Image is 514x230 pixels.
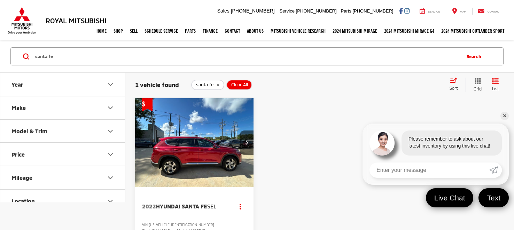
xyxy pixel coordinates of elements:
div: Year [106,80,115,89]
span: 2022 [142,203,156,209]
span: Contact [488,10,501,13]
a: Map [447,8,471,15]
span: Grid [474,86,482,92]
span: Service [428,10,440,13]
span: SEL [207,203,217,209]
a: Instagram: Click to visit our Instagram page [404,8,410,14]
a: Finance [199,22,221,40]
a: Text [478,188,509,207]
input: Search by Make, Model, or Keyword [34,48,460,65]
a: About Us [243,22,267,40]
button: MileageMileage [0,166,126,189]
button: List View [487,78,504,92]
button: Grid View [466,78,487,92]
button: Search [460,48,491,65]
div: Make [106,104,115,112]
a: Contact [473,8,506,15]
div: Make [11,104,26,111]
a: 2024 Mitsubishi Outlander SPORT [438,22,508,40]
input: Enter your message [369,162,489,178]
button: Select sort value [446,78,466,92]
span: Live Chat [431,193,469,203]
span: Map [460,10,466,13]
button: remove santa%20fe [191,80,224,90]
h3: Royal Mitsubishi [46,17,107,24]
a: Shop [110,22,126,40]
img: Mitsubishi [6,7,38,34]
div: Location [106,197,115,205]
a: 2022 Hyundai Santa Fe SEL2022 Hyundai Santa Fe SEL2022 Hyundai Santa Fe SEL2022 Hyundai Santa Fe SEL [135,98,254,187]
span: Clear All [231,82,248,88]
button: Clear All [226,80,252,90]
span: Sort [450,86,458,90]
div: Location [11,198,35,204]
span: List [492,86,499,92]
a: Mitsubishi Vehicle Research [267,22,329,40]
button: Model & TrimModel & Trim [0,120,126,142]
a: Parts: Opens in a new tab [181,22,199,40]
span: Parts [341,8,351,14]
img: Agent profile photo [369,130,395,156]
span: Text [483,193,504,203]
span: [PHONE_NUMBER] [352,8,393,14]
button: Next image [240,130,254,155]
div: Year [11,81,23,88]
span: Hyundai Santa Fe [156,203,207,209]
a: Submit [489,162,502,178]
button: MakeMake [0,96,126,119]
a: 2022Hyundai Santa FeSEL [142,203,227,210]
a: Sell [126,22,141,40]
div: Model & Trim [11,128,47,134]
div: Model & Trim [106,127,115,135]
div: Mileage [11,174,32,181]
span: santa fe [196,82,213,88]
span: 1 vehicle found [135,81,179,88]
span: [PHONE_NUMBER] [296,8,337,14]
button: PricePrice [0,143,126,166]
button: YearYear [0,73,126,96]
a: Facebook: Click to visit our Facebook page [399,8,403,14]
div: Price [11,151,25,158]
a: 2024 Mitsubishi Mirage G4 [381,22,438,40]
a: Home [93,22,110,40]
a: Service [414,8,445,15]
span: Service [280,8,295,14]
button: Actions [234,200,247,213]
span: [PHONE_NUMBER] [231,8,275,14]
div: Please remember to ask about our latest inventory by using this live chat! [402,130,502,156]
a: Contact [221,22,243,40]
span: Get Price Drop Alert [142,98,153,111]
a: Schedule Service: Opens in a new tab [141,22,181,40]
button: LocationLocation [0,190,126,212]
span: Sales [217,8,229,14]
div: 2022 Hyundai Santa Fe SEL 0 [135,98,254,187]
span: [US_VEHICLE_IDENTIFICATION_NUMBER] [149,223,214,227]
span: VIN: [142,223,149,227]
a: 2024 Mitsubishi Mirage [329,22,381,40]
img: 2022 Hyundai Santa Fe SEL [135,98,254,188]
div: Mileage [106,174,115,182]
div: Price [106,150,115,159]
span: dropdown dots [240,204,241,209]
a: Live Chat [426,188,474,207]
